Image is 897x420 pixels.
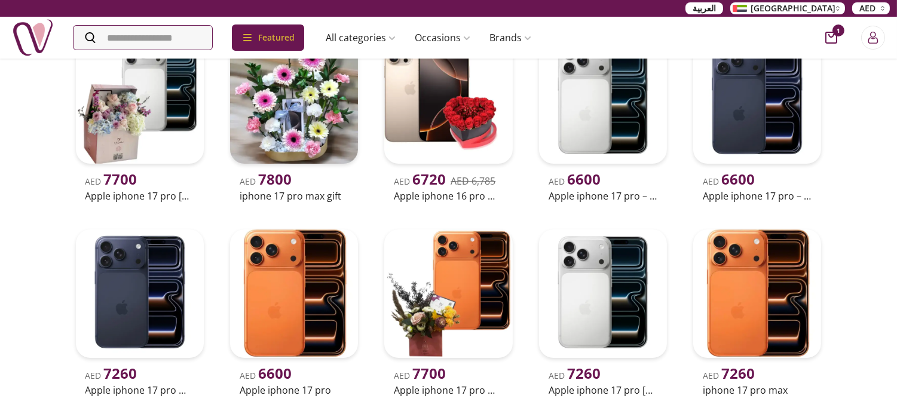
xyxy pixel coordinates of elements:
span: 7800 [258,169,292,189]
img: Nigwa-uae-gifts [12,17,54,59]
span: AED [703,176,755,187]
span: 7700 [104,169,137,189]
span: 7700 [412,363,446,383]
h2: Apple iphone 17 pro – deep blue [703,189,812,203]
span: 6600 [258,363,292,383]
h2: Apple iphone 17 pro max [85,383,194,397]
span: AED [85,176,137,187]
h2: Apple iphone 17 pro – silver [549,189,657,203]
span: AED [549,370,601,381]
img: uae-gifts-Apple iPhone 17 Pro – Silver [539,36,667,164]
button: AED [852,2,890,14]
input: Search [74,26,212,50]
img: Arabic_dztd3n.png [733,5,747,12]
span: AED [394,370,446,381]
img: uae-gifts-Apple iPhone 17 Pro Max [76,229,204,357]
h2: Apple iphone 17 pro [PERSON_NAME] gift [85,189,194,203]
a: uae-gifts-iPhone 17 Pro MaxAED 7260iphone 17 pro max [688,225,826,399]
span: [GEOGRAPHIC_DATA] [751,2,835,14]
span: 6720 [412,169,446,189]
a: Brands [480,26,541,50]
a: uae-gifts-Apple iPhone 17 Pro Max SilverAED 7260Apple iphone 17 pro [PERSON_NAME] [534,225,672,399]
a: uae-gifts-Apple iPhone 17 Pro – SilverAED 6600Apple iphone 17 pro – silver [534,31,672,206]
span: 7260 [721,363,755,383]
button: cart-button [825,32,837,44]
button: [GEOGRAPHIC_DATA] [730,2,845,14]
a: uae-gifts-Apple iPhone 17 Pro Max Silver GIFTAED 7700Apple iphone 17 pro [PERSON_NAME] gift [71,31,209,206]
h2: Apple iphone 17 pro [PERSON_NAME] [549,383,657,397]
img: uae-gifts-iPhone 17 Pro Max [693,229,821,357]
span: AED [394,176,446,187]
img: uae-gifts-Apple iPhone 17 Pro Max gift [384,229,512,357]
a: uae-gifts-Apple iPhone 17 Pro MaxAED 7260Apple iphone 17 pro max [71,225,209,399]
div: Featured [232,24,304,51]
span: 7260 [567,363,601,383]
img: uae-gifts-Apple iPhone 17 Pro [230,229,358,357]
span: AED [240,176,292,187]
a: uae-gifts-Apple iPhone 17 Pro Max giftAED 7700Apple iphone 17 pro max gift [379,225,517,399]
h2: Apple iphone 17 pro max gift [394,383,503,397]
a: Occasions [405,26,480,50]
span: 6600 [721,169,755,189]
a: All categories [316,26,405,50]
a: uae-gifts-Apple iPhone 16 Pro Max GiftAED 6720AED 6,785Apple iphone 16 pro max gift [379,31,517,206]
span: 1 [832,24,844,36]
img: uae-gifts-Apple iPhone 17 Pro Max Silver GIFT [76,36,204,164]
span: AED [703,370,755,381]
h2: iphone 17 pro max [703,383,812,397]
img: uae-gifts-Apple iPhone 17 Pro – Deep Blue [693,36,821,164]
span: AED [240,370,292,381]
img: uae-gifts-iPhone 17 Pro Max GIFT [230,36,358,164]
h2: Apple iphone 17 pro [240,383,348,397]
a: uae-gifts-Apple iPhone 17 ProAED 6600Apple iphone 17 pro [225,225,363,399]
span: AED [859,2,875,14]
span: 7260 [104,363,137,383]
span: AED [549,176,601,187]
a: uae-gifts-Apple iPhone 17 Pro – Deep BlueAED 6600Apple iphone 17 pro – deep blue [688,31,826,206]
button: Login [861,26,885,50]
h2: Apple iphone 16 pro max gift [394,189,503,203]
img: uae-gifts-Apple iPhone 16 Pro Max Gift [384,36,512,164]
span: العربية [693,2,716,14]
h2: iphone 17 pro max gift [240,189,348,203]
span: 6600 [567,169,601,189]
a: uae-gifts-iPhone 17 Pro Max GIFTAED 7800iphone 17 pro max gift [225,31,363,206]
del: AED 6,785 [451,174,495,188]
span: AED [85,370,137,381]
img: uae-gifts-Apple iPhone 17 Pro Max Silver [539,229,667,357]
